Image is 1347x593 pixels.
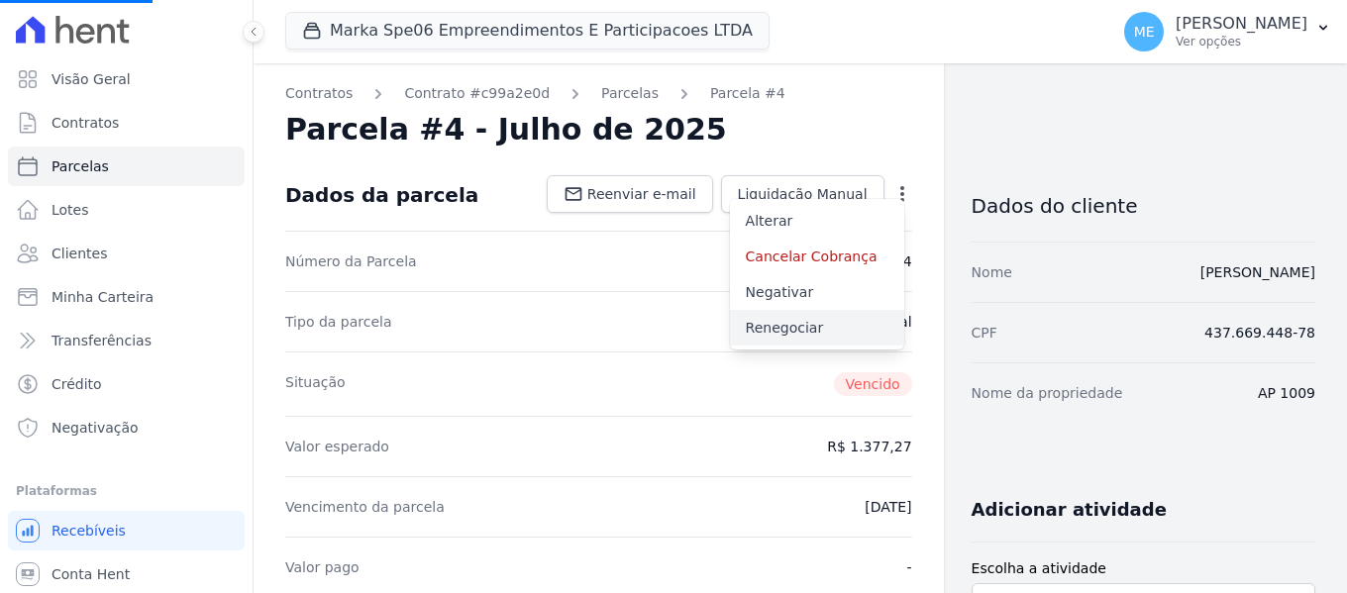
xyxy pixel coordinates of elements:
[865,497,911,517] dd: [DATE]
[52,564,130,584] span: Conta Hent
[52,200,89,220] span: Lotes
[972,498,1167,522] h3: Adicionar atividade
[52,156,109,176] span: Parcelas
[1176,34,1307,49] p: Ver opções
[285,251,417,271] dt: Número da Parcela
[285,83,912,104] nav: Breadcrumb
[587,184,696,204] span: Reenviar e-mail
[730,203,904,239] a: Alterar
[52,244,107,263] span: Clientes
[972,383,1123,403] dt: Nome da propriedade
[827,437,911,456] dd: R$ 1.377,27
[1204,323,1315,343] dd: 437.669.448-78
[285,497,445,517] dt: Vencimento da parcela
[404,83,550,104] a: Contrato #c99a2e0d
[1108,4,1347,59] button: ME [PERSON_NAME] Ver opções
[52,374,102,394] span: Crédito
[52,113,119,133] span: Contratos
[730,310,904,346] a: Renegociar
[52,287,154,307] span: Minha Carteira
[601,83,659,104] a: Parcelas
[903,251,912,271] dd: 4
[285,372,346,396] dt: Situação
[8,321,245,360] a: Transferências
[1176,14,1307,34] p: [PERSON_NAME]
[285,83,353,104] a: Contratos
[710,83,785,104] a: Parcela #4
[1258,383,1315,403] dd: AP 1009
[907,557,912,577] dd: -
[730,274,904,310] a: Negativar
[1200,264,1315,280] a: [PERSON_NAME]
[8,364,245,404] a: Crédito
[52,418,139,438] span: Negativação
[52,331,152,350] span: Transferências
[52,521,126,541] span: Recebíveis
[8,103,245,143] a: Contratos
[738,184,868,204] span: Liquidação Manual
[972,323,997,343] dt: CPF
[16,479,237,503] div: Plataformas
[8,234,245,273] a: Clientes
[285,557,360,577] dt: Valor pago
[972,194,1315,218] h3: Dados do cliente
[285,12,770,49] button: Marka Spe06 Empreendimentos E Participacoes LTDA
[730,239,904,274] a: Cancelar Cobrança
[8,190,245,230] a: Lotes
[8,511,245,550] a: Recebíveis
[285,112,727,148] h2: Parcela #4 - Julho de 2025
[285,437,389,456] dt: Valor esperado
[8,59,245,99] a: Visão Geral
[52,69,131,89] span: Visão Geral
[972,558,1315,579] label: Escolha a atividade
[834,372,912,396] span: Vencido
[972,262,1012,282] dt: Nome
[8,408,245,447] a: Negativação
[721,175,884,213] a: Liquidação Manual
[285,183,478,207] div: Dados da parcela
[8,147,245,186] a: Parcelas
[285,312,392,332] dt: Tipo da parcela
[1134,25,1155,39] span: ME
[8,277,245,317] a: Minha Carteira
[547,175,713,213] a: Reenviar e-mail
